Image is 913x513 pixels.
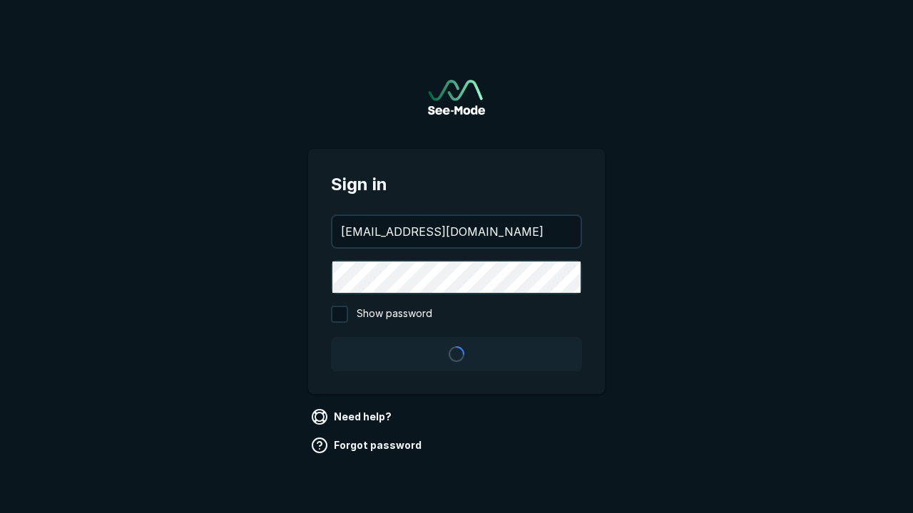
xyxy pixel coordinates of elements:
input: your@email.com [332,216,581,247]
a: Need help? [308,405,397,428]
a: Go to sign in [428,80,485,115]
span: Sign in [331,172,582,197]
a: Forgot password [308,434,427,457]
img: See-Mode Logo [428,80,485,115]
span: Show password [357,306,432,323]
